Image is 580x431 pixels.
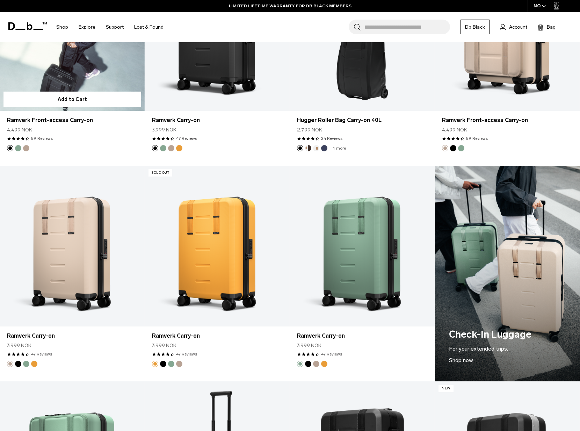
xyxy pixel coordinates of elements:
[297,332,428,340] a: Ramverk Carry-on
[148,169,172,177] p: Sold Out
[500,23,527,31] a: Account
[438,385,454,392] p: New
[23,145,29,151] button: Fogbow Beige
[7,332,138,340] a: Ramverk Carry-on
[442,126,467,134] span: 4.499 NOK
[321,145,327,151] button: Blue Hour
[15,145,21,151] button: Green Ray
[152,332,283,340] a: Ramverk Carry-on
[176,145,182,151] button: Parhelion Orange
[229,3,351,9] a: LIMITED LIFETIME WARRANTY FOR DB BLACK MEMBERS
[152,342,176,349] span: 3.999 NOK
[31,361,37,367] button: Parhelion Orange
[176,135,197,142] a: 47 reviews
[176,361,182,367] button: Fogbow Beige
[442,145,448,151] button: Fogbow Beige
[509,23,527,31] span: Account
[56,15,68,39] a: Shop
[538,23,556,31] button: Bag
[297,126,322,134] span: 2.799 NOK
[152,116,283,124] a: Ramverk Carry-on
[31,135,53,142] a: 59 reviews
[466,135,488,142] a: 59 reviews
[152,361,158,367] button: Parhelion Orange
[152,145,158,151] button: Black Out
[7,116,138,124] a: Ramverk Front-access Carry-on
[7,361,13,367] button: Fogbow Beige
[7,342,31,349] span: 3.999 NOK
[106,15,124,39] a: Support
[321,351,342,357] a: 47 reviews
[305,145,311,151] button: Cappuccino
[321,361,327,367] button: Parhelion Orange
[168,145,174,151] button: Fogbow Beige
[31,351,52,357] a: 47 reviews
[176,351,197,357] a: 47 reviews
[547,23,556,31] span: Bag
[7,126,32,134] span: 4.499 NOK
[331,146,346,151] a: +1 more
[461,20,490,34] a: Db Black
[7,145,13,151] button: Black Out
[450,145,456,151] button: Black Out
[297,361,303,367] button: Green Ray
[297,145,303,151] button: Black Out
[297,342,321,349] span: 3.999 NOK
[51,12,169,42] nav: Main Navigation
[442,116,573,124] a: Ramverk Front-access Carry-on
[145,166,290,326] a: Ramverk Carry-on
[160,145,166,151] button: Green Ray
[15,361,21,367] button: Black Out
[168,361,174,367] button: Green Ray
[321,135,342,142] a: 24 reviews
[23,361,29,367] button: Green Ray
[305,361,311,367] button: Black Out
[313,361,319,367] button: Fogbow Beige
[290,166,435,326] a: Ramverk Carry-on
[134,15,164,39] a: Lost & Found
[313,145,319,151] button: Oatmilk
[152,126,176,134] span: 3.999 NOK
[160,361,166,367] button: Black Out
[79,15,95,39] a: Explore
[458,145,464,151] button: Green Ray
[3,92,141,107] button: Add to Cart
[297,116,428,124] a: Hugger Roller Bag Carry-on 40L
